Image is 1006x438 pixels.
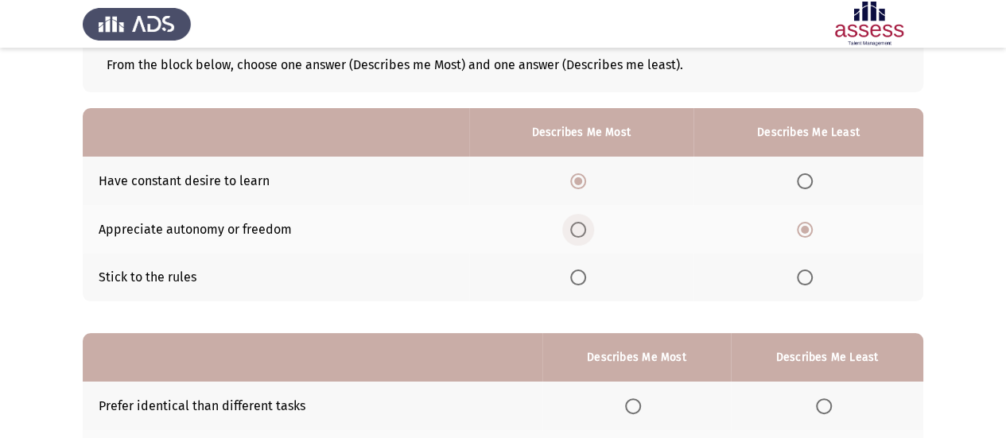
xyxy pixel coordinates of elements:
[816,397,838,413] mat-radio-group: Select an option
[83,2,191,46] img: Assess Talent Management logo
[542,333,730,382] th: Describes Me Most
[83,382,542,430] td: Prefer identical than different tasks
[83,205,469,254] td: Appreciate autonomy or freedom
[83,157,469,205] td: Have constant desire to learn
[570,221,592,236] mat-radio-group: Select an option
[797,269,819,285] mat-radio-group: Select an option
[731,333,923,382] th: Describes Me Least
[469,108,693,157] th: Describes Me Most
[797,172,819,188] mat-radio-group: Select an option
[570,269,592,285] mat-radio-group: Select an option
[815,2,923,46] img: Assessment logo of Development Assessment R1 (EN/AR)
[797,221,819,236] mat-radio-group: Select an option
[107,57,899,72] div: From the block below, choose one answer (Describes me Most) and one answer (Describes me least).
[625,397,647,413] mat-radio-group: Select an option
[570,172,592,188] mat-radio-group: Select an option
[693,108,923,157] th: Describes Me Least
[83,254,469,302] td: Stick to the rules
